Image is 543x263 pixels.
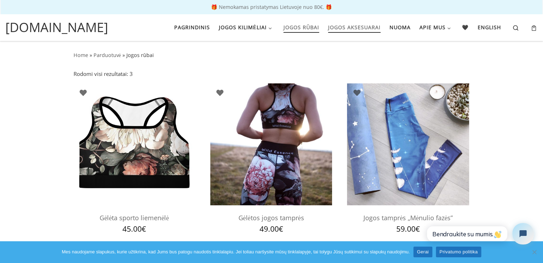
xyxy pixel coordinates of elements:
a: Home [74,52,88,58]
a: Nuoma [387,20,413,35]
span: » [90,52,92,58]
span: Apie mus [419,20,446,33]
bdi: 45.00 [122,224,146,234]
a: Jogos rūbai [281,20,321,35]
span: Pagrindinis [174,20,210,33]
span: » [122,52,125,58]
span: 🖤 [462,20,469,33]
a: Parduotuvė [94,52,121,58]
span: Nuoma [389,20,411,33]
a: Gerai [413,247,432,257]
span: € [416,224,420,234]
span: Jogos rūbai [126,52,154,58]
a: [DOMAIN_NAME] [5,18,108,37]
span: Ne [531,248,538,256]
span: Jogos rūbai [283,20,319,33]
a: geletos jogos tampresgeletos jogos tampresGėlėtos jogos tamprės 49.00€ [210,83,332,233]
span: Jogos aksesuarai [328,20,381,33]
h2: Gėlėta sporto liemenėlė [74,211,195,225]
h2: Jogos tamprės „Mėnulio fazės” [347,211,469,225]
span: € [279,224,283,234]
a: 🖤 [460,20,471,35]
a: Jogos aksesuarai [326,20,383,35]
p: Rodomi visi rezultatai: 3 [74,70,133,78]
h2: Gėlėtos jogos tamprės [210,211,332,225]
a: gėlėta sporto liemenėlėgėlėta sporto liemenėlėGėlėta sporto liemenėlė 45.00€ [74,83,195,233]
span: English [478,20,501,33]
iframe: Tidio Chat [418,217,540,251]
span: € [142,224,146,234]
bdi: 49.00 [260,224,283,234]
a: jogos tamprės mėnulio fazėsjogos tamprės mėnulio fazėsJogos tamprės „Mėnulio fazės” 59.00€ [347,83,469,233]
a: Privatumo politika [436,247,481,257]
bdi: 59.00 [396,224,420,234]
a: Jogos kilimėliai [216,20,276,35]
a: English [476,20,504,35]
span: Jogos kilimėliai [219,20,267,33]
p: 🎁 Nemokamas pristatymas Lietuvoje nuo 80€. 🎁 [7,5,536,10]
span: Mes naudojame slapukus, kurie užtikrina, kad Jums bus patogu naudotis tinklalapiu. Jei toliau nar... [62,248,410,256]
a: Pagrindinis [172,20,212,35]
